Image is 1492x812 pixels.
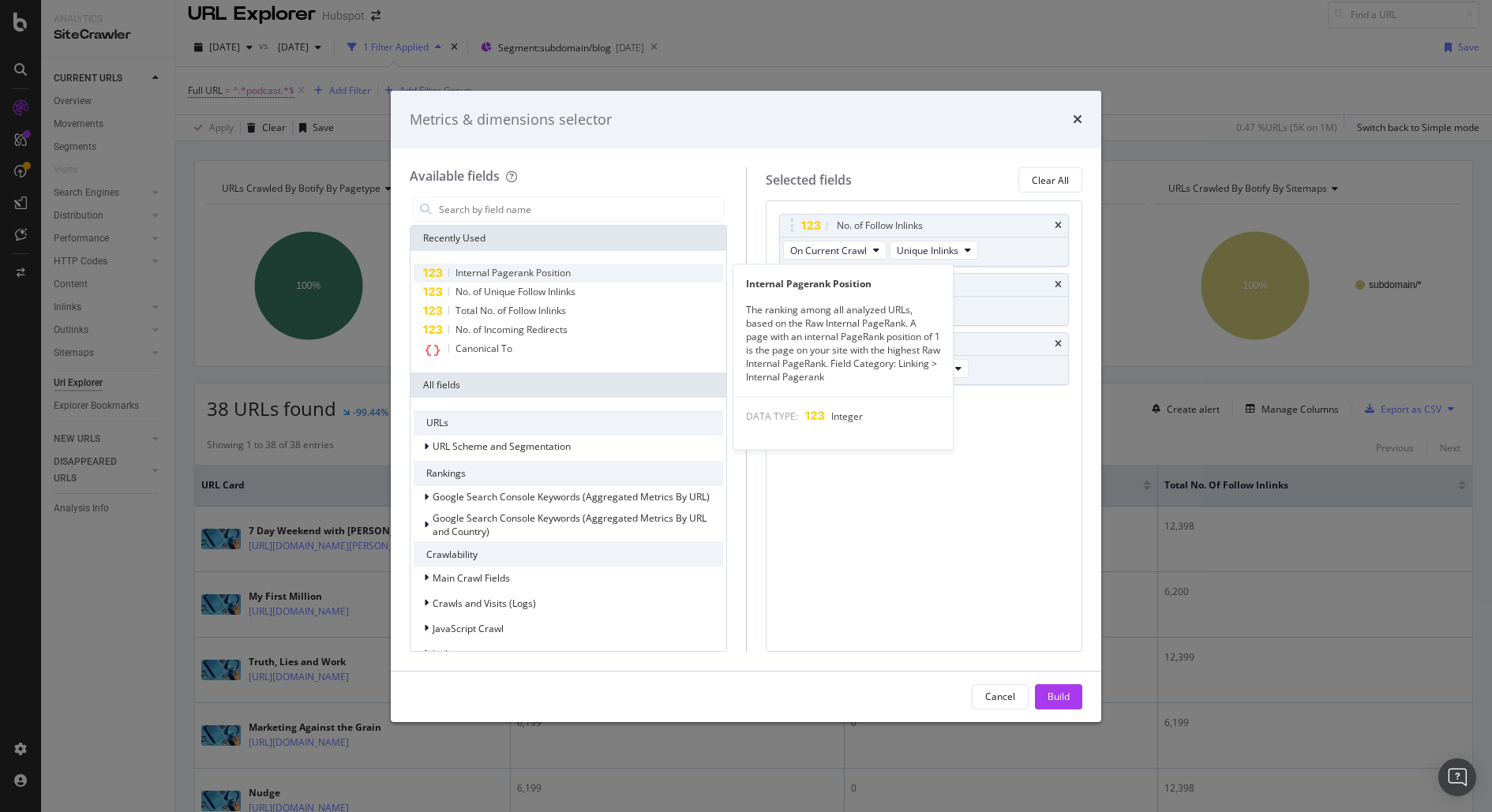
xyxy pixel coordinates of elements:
[433,571,510,585] span: Main Crawl Fields
[1018,167,1082,193] button: Clear All
[1032,174,1069,187] div: Clear All
[733,303,953,384] div: The ranking among all analyzed URLs, based on the Raw Internal PageRank. A page with an internal ...
[455,304,566,317] span: Total No. of Follow Inlinks
[890,241,978,260] button: Unique Inlinks
[1035,684,1082,709] button: Build
[433,440,571,453] span: URL Scheme and Segmentation
[455,342,512,355] span: Canonical To
[455,285,575,298] span: No. of Unique Follow Inlinks
[972,684,1029,709] button: Cancel
[783,241,887,260] button: On Current Crawl
[414,541,723,567] div: Crawlability
[1048,690,1070,703] div: Build
[433,490,710,503] span: Google Search Console Keywords (Aggregated Metrics By URL)
[1055,339,1062,349] div: times
[1055,221,1062,230] div: times
[410,167,500,185] div: Available fields
[414,461,723,486] div: Rankings
[433,597,536,610] span: Crawls and Visits (Logs)
[433,622,504,635] span: JavaScript Crawl
[437,197,723,221] input: Search by field name
[746,410,798,424] span: DATA TYPE:
[410,372,726,398] div: All fields
[831,410,863,424] span: Integer
[433,511,707,538] span: Google Search Console Keywords (Aggregated Metrics By URL and Country)
[410,226,726,251] div: Recently Used
[1055,280,1062,290] div: times
[1073,110,1082,130] div: times
[455,266,571,279] span: Internal Pagerank Position
[790,244,867,257] span: On Current Crawl
[985,690,1015,703] div: Cancel
[1438,758,1476,796] div: Open Intercom Messenger
[433,647,463,660] span: Linking
[455,323,568,336] span: No. of Incoming Redirects
[410,110,612,130] div: Metrics & dimensions selector
[837,218,923,234] div: No. of Follow Inlinks
[766,171,852,189] div: Selected fields
[391,91,1101,722] div: modal
[897,244,958,257] span: Unique Inlinks
[779,214,1070,267] div: No. of Follow InlinkstimesOn Current CrawlUnique Inlinks
[733,277,953,290] div: Internal Pagerank Position
[414,410,723,436] div: URLs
